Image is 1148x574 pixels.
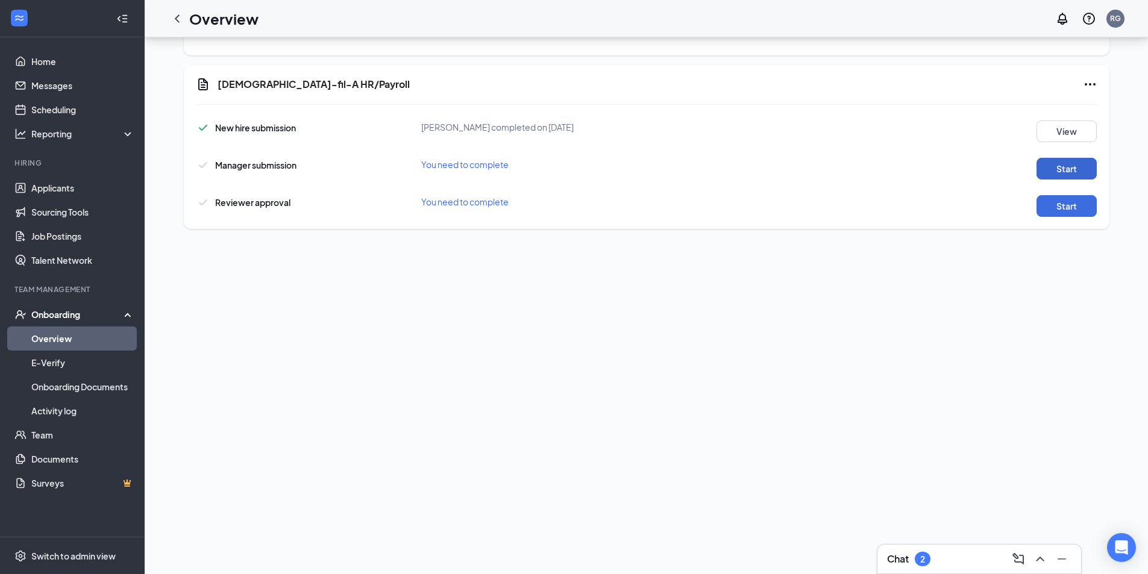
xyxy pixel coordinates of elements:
a: Messages [31,73,134,98]
a: Onboarding Documents [31,375,134,399]
svg: WorkstreamLogo [13,12,25,24]
svg: Checkmark [196,120,210,135]
svg: Checkmark [196,195,210,210]
svg: Notifications [1055,11,1070,26]
button: ChevronUp [1030,549,1050,569]
svg: Minimize [1055,552,1069,566]
div: RG [1110,13,1121,23]
span: New hire submission [215,122,296,133]
a: Activity log [31,399,134,423]
span: [PERSON_NAME] completed on [DATE] [421,122,574,133]
div: Hiring [14,158,132,168]
a: E-Verify [31,351,134,375]
a: Sourcing Tools [31,200,134,224]
a: Applicants [31,176,134,200]
div: Switch to admin view [31,550,116,562]
svg: QuestionInfo [1082,11,1096,26]
button: Start [1037,195,1097,217]
div: Reporting [31,128,135,140]
a: Scheduling [31,98,134,122]
svg: ChevronUp [1033,552,1047,566]
span: You need to complete [421,196,509,207]
a: Job Postings [31,224,134,248]
svg: Ellipses [1083,77,1097,92]
svg: UserCheck [14,308,27,320]
h3: Chat [887,552,909,566]
a: Documents [31,447,134,471]
button: Start [1037,158,1097,179]
svg: Analysis [14,128,27,140]
h1: Overview [189,8,259,29]
svg: Checkmark [196,158,210,172]
span: You need to complete [421,159,509,170]
a: Talent Network [31,248,134,272]
button: ComposeMessage [1009,549,1028,569]
svg: Collapse [116,13,128,25]
span: Reviewer approval [215,197,290,208]
a: Team [31,423,134,447]
span: Manager submission [215,160,296,170]
div: Open Intercom Messenger [1107,533,1136,562]
div: 2 [920,554,925,564]
div: Team Management [14,284,132,295]
a: SurveysCrown [31,471,134,495]
svg: Document [196,77,210,92]
button: View [1037,120,1097,142]
svg: ComposeMessage [1011,552,1026,566]
svg: Settings [14,550,27,562]
a: Home [31,49,134,73]
svg: ChevronLeft [170,11,184,26]
button: Minimize [1052,549,1071,569]
div: Onboarding [31,308,124,320]
a: Overview [31,326,134,351]
h5: [DEMOGRAPHIC_DATA]-fil-A HR/Payroll [218,78,410,91]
